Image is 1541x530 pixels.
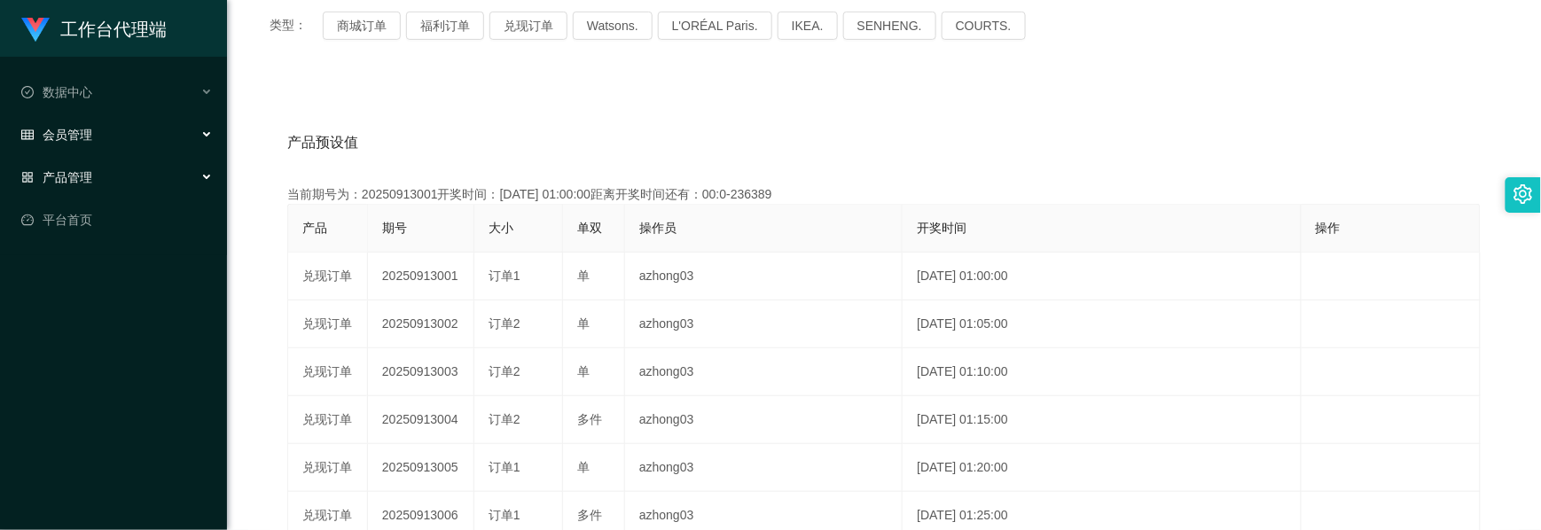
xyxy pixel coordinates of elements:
div: 当前期号为：20250913001开奖时间：[DATE] 01:00:00距离开奖时间还有：00:0-236389 [287,185,1481,204]
button: 兑现订单 [489,12,567,40]
button: 福利订单 [406,12,484,40]
button: SENHENG. [843,12,936,40]
i: 图标: table [21,129,34,141]
td: azhong03 [625,396,903,444]
td: [DATE] 01:10:00 [903,348,1301,396]
span: 订单1 [489,269,520,283]
span: 操作 [1316,221,1341,235]
span: 会员管理 [21,128,92,142]
td: 20250913002 [368,300,474,348]
td: 兑现订单 [288,253,368,300]
span: 订单1 [489,508,520,522]
span: 订单1 [489,460,520,474]
span: 单 [577,316,590,331]
td: 20250913005 [368,444,474,492]
td: azhong03 [625,300,903,348]
span: 开奖时间 [917,221,966,235]
i: 图标: setting [1514,184,1533,204]
span: 产品预设值 [287,132,358,153]
span: 单 [577,364,590,378]
td: 20250913003 [368,348,474,396]
span: 订单2 [489,364,520,378]
td: 兑现订单 [288,300,368,348]
span: 多件 [577,412,602,426]
button: IKEA. [778,12,838,40]
span: 数据中心 [21,85,92,99]
span: 产品 [302,221,327,235]
a: 工作台代理端 [21,21,167,35]
i: 图标: appstore-o [21,171,34,183]
span: 类型： [270,12,323,40]
button: 商城订单 [323,12,401,40]
span: 单双 [577,221,602,235]
span: 多件 [577,508,602,522]
span: 产品管理 [21,170,92,184]
td: azhong03 [625,444,903,492]
span: 订单2 [489,316,520,331]
span: 订单2 [489,412,520,426]
td: [DATE] 01:05:00 [903,300,1301,348]
td: [DATE] 01:20:00 [903,444,1301,492]
button: Watsons. [573,12,653,40]
span: 期号 [382,221,407,235]
a: 图标: dashboard平台首页 [21,202,213,238]
td: 20250913001 [368,253,474,300]
td: 20250913004 [368,396,474,444]
td: [DATE] 01:00:00 [903,253,1301,300]
img: logo.9652507e.png [21,18,50,43]
td: 兑现订单 [288,396,368,444]
td: azhong03 [625,348,903,396]
h1: 工作台代理端 [60,1,167,58]
td: [DATE] 01:15:00 [903,396,1301,444]
td: 兑现订单 [288,348,368,396]
span: 单 [577,460,590,474]
span: 大小 [489,221,513,235]
button: L'ORÉAL Paris. [658,12,772,40]
td: 兑现订单 [288,444,368,492]
button: COURTS. [942,12,1026,40]
i: 图标: check-circle-o [21,86,34,98]
span: 操作员 [639,221,677,235]
span: 单 [577,269,590,283]
td: azhong03 [625,253,903,300]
